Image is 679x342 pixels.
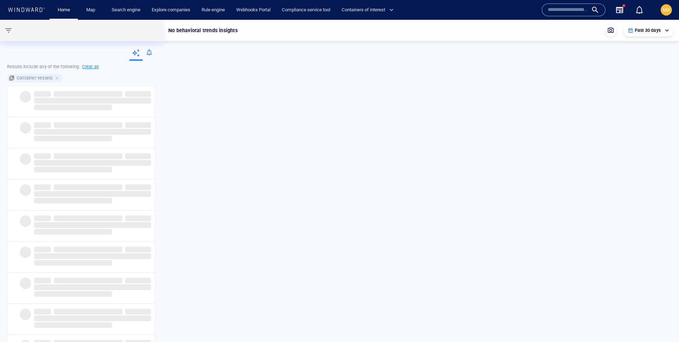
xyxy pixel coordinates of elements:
span: ‌ [34,247,51,252]
span: ‌ [34,216,51,221]
span: ‌ [34,122,51,128]
span: ‌ [34,291,112,297]
span: ‌ [20,91,31,102]
a: Webhooks Portal [233,4,273,16]
span: ‌ [20,309,31,320]
a: Home [55,4,73,16]
a: Map [83,4,100,16]
span: ‌ [125,122,151,128]
span: ‌ [34,184,51,190]
span: ‌ [34,98,151,104]
div: Past 30 days [628,27,669,34]
span: ‌ [54,309,122,314]
span: ‌ [34,91,51,97]
span: ‌ [34,222,151,228]
span: ‌ [34,322,112,328]
button: Containers of interest [339,4,400,16]
span: ‌ [54,216,122,221]
span: ‌ [125,153,151,159]
span: ‌ [125,216,151,221]
span: ‌ [34,129,151,135]
span: ‌ [34,278,51,283]
a: Explore companies [149,4,193,16]
span: ‌ [20,153,31,165]
button: Map [81,4,103,16]
a: Search engine [109,4,143,16]
span: ‌ [20,184,31,196]
span: ‌ [34,253,151,259]
span: ‌ [54,91,122,97]
span: ‌ [34,191,151,197]
span: ‌ [34,160,151,166]
span: Containers of interest [342,6,394,14]
h6: Container vessels [17,75,52,82]
button: MA [659,3,673,17]
span: ‌ [34,136,112,141]
span: ‌ [34,309,51,314]
span: ‌ [54,247,122,252]
span: ‌ [34,153,51,159]
span: ‌ [20,247,31,258]
span: ‌ [125,91,151,97]
div: Container vessels [7,74,63,82]
span: ‌ [54,278,122,283]
span: ‌ [34,167,112,172]
span: ‌ [34,229,112,235]
span: ‌ [125,278,151,283]
div: Notification center [635,6,644,14]
span: ‌ [54,122,122,128]
span: ‌ [34,105,112,110]
span: MA [663,7,670,13]
a: Rule engine [199,4,228,16]
a: Compliance service tool [279,4,333,16]
span: ‌ [54,184,122,190]
span: ‌ [34,316,151,321]
h6: Clear all [82,63,99,70]
span: ‌ [34,284,151,290]
span: ‌ [34,260,112,266]
button: Home [52,4,75,16]
span: ‌ [54,153,122,159]
span: ‌ [20,216,31,227]
span: ‌ [20,278,31,289]
span: ‌ [125,309,151,314]
h6: Results include any of the following: [7,61,156,72]
span: ‌ [34,198,112,204]
span: ‌ [20,122,31,134]
span: ‌ [125,247,151,252]
p: Past 30 days [635,27,661,34]
span: ‌ [125,184,151,190]
p: No behavioral trends insights [168,26,238,35]
canvas: Map [163,20,679,342]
